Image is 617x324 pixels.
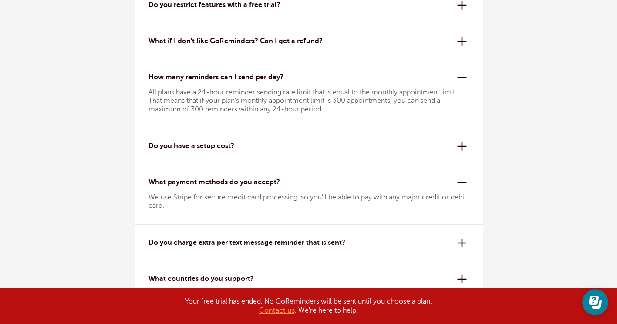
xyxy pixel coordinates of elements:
[148,142,451,150] p: Do you have a setup cost?
[148,275,451,283] p: What countries do you support?
[148,88,469,114] p: All plans have a 24-hour reminder sending rate limit that is equal to the monthly appointment lim...
[148,1,451,9] p: Do you restrict features with a free trial?
[148,73,451,81] p: How many reminders can I send per day?
[148,178,451,186] p: What payment methods do you accept?
[259,307,295,314] a: Contact us
[148,239,451,247] p: Do you charge extra per text message reminder that is sent?
[91,297,526,315] div: Your free trial has ended. No GoReminders will be sent until you choose a plan. . We're here to h...
[148,37,451,45] p: What if I don't like GoReminders? Can I get a refund?
[148,193,469,210] p: We use Stripe for secure credit card processing, so you'll be able to pay with any major credit o...
[582,289,608,315] iframe: Resource center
